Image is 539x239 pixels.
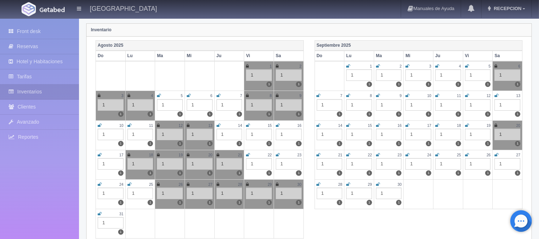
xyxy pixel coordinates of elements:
[396,141,401,146] label: 1
[376,129,402,140] div: 1
[155,51,185,61] th: Ma
[246,129,272,140] div: 1
[465,129,491,140] div: 1
[208,183,212,187] small: 27
[266,82,272,87] label: 1
[465,158,491,170] div: 1
[98,217,124,229] div: 1
[148,200,153,205] label: 1
[456,170,461,176] label: 1
[296,111,301,117] label: 1
[297,153,301,157] small: 23
[244,51,274,61] th: Vi
[515,170,520,176] label: 1
[396,111,401,117] label: 1
[463,51,493,61] th: Vi
[435,158,461,170] div: 1
[400,64,402,68] small: 2
[125,51,155,61] th: Lu
[246,158,272,170] div: 1
[494,69,520,81] div: 1
[177,111,183,117] label: 1
[210,94,213,98] small: 6
[367,170,372,176] label: 1
[266,200,272,205] label: 1
[405,158,431,170] div: 1
[157,188,183,199] div: 1
[317,99,343,111] div: 1
[426,170,431,176] label: 1
[22,2,36,16] img: Getabed
[435,99,461,111] div: 1
[494,129,520,140] div: 1
[118,200,124,205] label: 1
[127,158,153,170] div: 1
[494,158,520,170] div: 1
[485,82,491,87] label: 1
[208,124,212,128] small: 13
[317,188,343,199] div: 1
[237,141,242,146] label: 1
[370,64,372,68] small: 1
[404,51,433,61] th: Mi
[485,111,491,117] label: 1
[337,141,342,146] label: 1
[148,170,153,176] label: 1
[207,170,213,176] label: 1
[240,94,242,98] small: 7
[459,64,461,68] small: 4
[346,129,372,140] div: 1
[296,141,301,146] label: 1
[435,69,461,81] div: 1
[376,69,402,81] div: 1
[435,129,461,140] div: 1
[427,124,431,128] small: 17
[346,99,372,111] div: 1
[457,94,461,98] small: 11
[317,158,343,170] div: 1
[217,129,242,140] div: 1
[217,99,242,111] div: 1
[268,124,272,128] small: 15
[276,69,302,81] div: 1
[429,64,431,68] small: 3
[98,129,124,140] div: 1
[516,94,520,98] small: 13
[90,4,157,13] h4: [GEOGRAPHIC_DATA]
[177,200,183,205] label: 1
[315,51,344,61] th: Do
[427,153,431,157] small: 24
[396,200,401,205] label: 1
[207,200,213,205] label: 1
[237,200,242,205] label: 1
[208,153,212,157] small: 20
[96,51,126,61] th: Do
[426,111,431,117] label: 1
[187,129,213,140] div: 1
[238,124,242,128] small: 14
[127,99,153,111] div: 1
[396,170,401,176] label: 1
[157,158,183,170] div: 1
[98,99,124,111] div: 1
[96,40,304,51] th: Agosto 2025
[492,6,521,11] span: RECEPCION
[119,153,123,157] small: 17
[494,99,520,111] div: 1
[367,141,372,146] label: 1
[181,94,183,98] small: 5
[485,170,491,176] label: 1
[317,129,343,140] div: 1
[157,129,183,140] div: 1
[246,99,272,111] div: 1
[398,153,401,157] small: 23
[296,200,301,205] label: 1
[127,129,153,140] div: 1
[299,94,302,98] small: 9
[207,141,213,146] label: 1
[368,124,372,128] small: 15
[270,94,272,98] small: 8
[246,69,272,81] div: 1
[98,158,124,170] div: 1
[515,82,520,87] label: 1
